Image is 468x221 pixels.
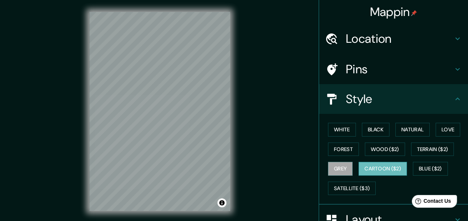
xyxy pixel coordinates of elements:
[436,123,460,137] button: Love
[362,123,390,137] button: Black
[319,54,468,84] div: Pins
[89,12,230,211] canvas: Map
[413,162,448,176] button: Blue ($2)
[328,142,359,156] button: Forest
[346,92,453,106] h4: Style
[411,10,417,16] img: pin-icon.png
[328,182,376,195] button: Satellite ($3)
[319,84,468,114] div: Style
[359,162,407,176] button: Cartoon ($2)
[365,142,405,156] button: Wood ($2)
[346,31,453,46] h4: Location
[411,142,454,156] button: Terrain ($2)
[370,4,417,19] h4: Mappin
[319,24,468,54] div: Location
[328,123,356,137] button: White
[402,192,460,213] iframe: Help widget launcher
[346,62,453,77] h4: Pins
[328,162,353,176] button: Grey
[217,198,226,207] button: Toggle attribution
[395,123,430,137] button: Natural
